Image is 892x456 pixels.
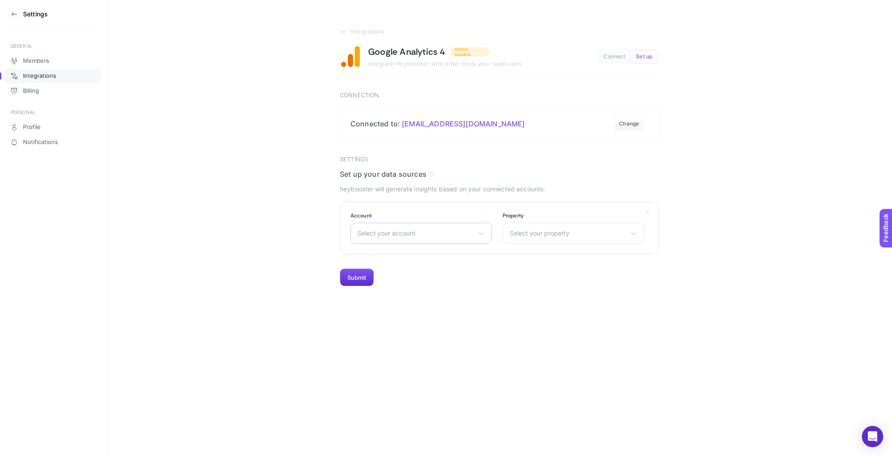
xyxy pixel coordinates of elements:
[23,11,48,18] h3: Settings
[340,269,374,286] button: Submit
[614,117,644,131] button: Change
[510,230,627,237] span: Select your property
[5,135,101,149] a: Notifications
[23,57,49,65] span: Members
[340,170,427,179] span: Set up your data sources
[340,184,658,194] p: heybooster will generate insights based on your connected accounts.
[368,46,446,57] h1: Google Analytics 4
[11,109,96,116] div: PERSONAL
[5,120,101,134] a: Profile
[23,87,39,95] span: Billing
[5,54,101,68] a: Members
[503,212,644,219] label: Property
[862,426,883,447] div: Open Intercom Messenger
[368,60,523,67] span: Integrate Heybooster with other tools your team uses.
[5,3,34,10] span: Feedback
[11,42,96,49] div: GENERAL
[350,212,492,219] label: Account
[454,46,486,57] span: Action needed
[350,119,525,128] h2: Connected to:
[340,156,658,163] h3: Settings
[402,119,525,128] span: [EMAIL_ADDRESS][DOMAIN_NAME]
[5,69,101,83] a: Integrations
[340,28,658,35] a: Integrations
[631,50,657,63] button: Set up
[636,53,652,60] span: Set up
[23,124,41,131] span: Profile
[598,50,631,63] button: Connect
[340,92,658,99] h3: Connection
[358,230,474,237] span: Select your account
[5,84,101,98] a: Billing
[23,72,56,80] span: Integrations
[350,28,384,35] span: Integrations
[23,139,58,146] span: Notifications
[604,53,625,60] span: Connect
